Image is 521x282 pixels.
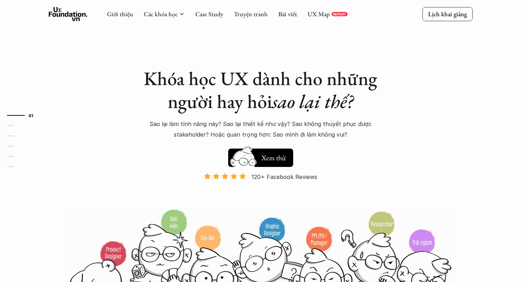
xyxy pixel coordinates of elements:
[332,12,348,16] a: REPORT
[333,12,346,16] p: REPORT
[251,172,317,182] p: 120+ Facebook Reviews
[261,153,286,163] h5: Xem thử
[428,10,467,18] p: Lịch khai giảng
[198,173,324,208] a: 120+ Facebook Reviews
[278,10,297,18] a: Bài viết
[7,111,41,120] a: 01
[29,113,34,118] strong: 01
[308,10,330,18] a: UX Map
[422,7,473,21] a: Lịch khai giảng
[272,89,353,114] em: sao lại thế?
[228,145,293,167] a: Xem thử
[107,10,133,18] a: Giới thiệu
[137,119,384,140] p: Sao lại làm tính năng này? Sao lại thiết kế như vậy? Sao không thuyết phục được stakeholder? Hoặc...
[137,67,384,113] h1: Khóa học UX dành cho những người hay hỏi
[195,10,223,18] a: Case Study
[234,10,268,18] a: Truyện tranh
[144,10,178,18] a: Các khóa học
